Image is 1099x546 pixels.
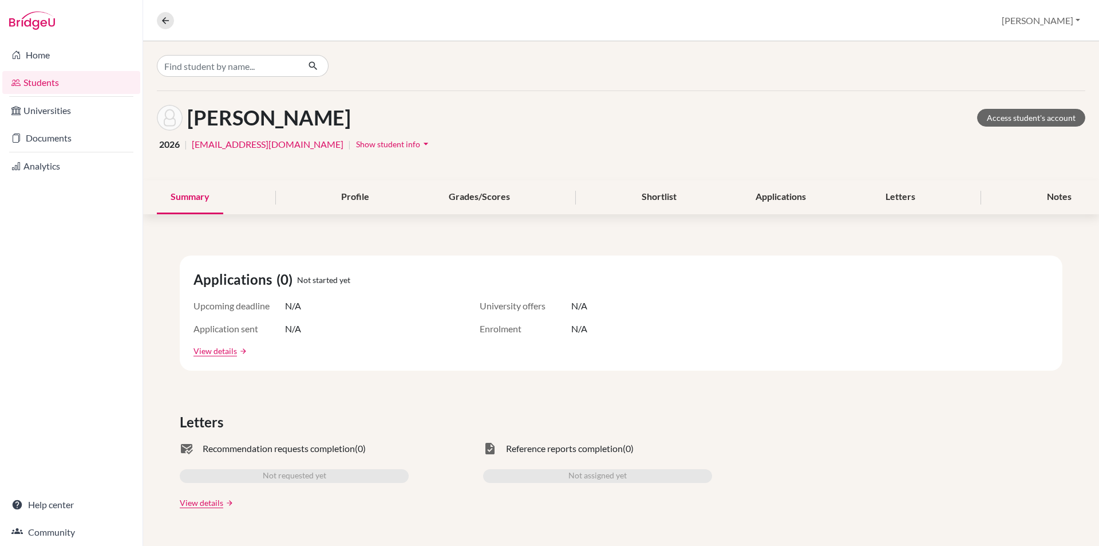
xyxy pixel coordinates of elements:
div: Notes [1033,180,1085,214]
span: (0) [623,442,634,455]
i: arrow_drop_down [420,138,432,150]
span: Upcoming deadline [193,299,285,313]
span: Letters [180,412,228,433]
a: Help center [2,493,140,516]
button: Show student infoarrow_drop_down [355,135,432,153]
a: Home [2,44,140,66]
img: Bridge-U [9,11,55,30]
div: Summary [157,180,223,214]
span: N/A [571,299,587,313]
span: Not started yet [297,274,350,286]
a: Community [2,521,140,544]
span: Not requested yet [263,469,326,483]
span: University offers [480,299,571,313]
div: Letters [872,180,929,214]
a: Access student's account [977,109,1085,127]
img: Prathyush Thankachan's avatar [157,105,183,131]
span: Application sent [193,322,285,336]
a: arrow_forward [223,499,234,507]
span: task [483,442,497,455]
a: View details [180,497,223,509]
span: Show student info [356,139,420,149]
span: Enrolment [480,322,571,336]
a: Universities [2,99,140,122]
div: Shortlist [628,180,690,214]
span: (0) [355,442,366,455]
span: Recommendation requests completion [203,442,355,455]
input: Find student by name... [157,55,299,77]
span: Applications [193,269,276,290]
span: N/A [285,299,301,313]
span: 2026 [159,138,180,151]
span: N/A [571,322,587,336]
span: (0) [276,269,297,290]
h1: [PERSON_NAME] [187,105,351,130]
div: Profile [327,180,383,214]
a: Students [2,71,140,94]
span: N/A [285,322,301,336]
span: | [184,138,187,151]
a: Documents [2,127,140,150]
button: [PERSON_NAME] [997,10,1085,32]
a: [EMAIL_ADDRESS][DOMAIN_NAME] [192,138,343,151]
span: Reference reports completion [506,442,623,455]
span: | [348,138,351,151]
span: mark_email_read [180,442,193,455]
a: Analytics [2,155,140,178]
a: arrow_forward [237,347,247,355]
div: Grades/Scores [435,180,524,214]
a: View details [193,345,237,357]
span: Not assigned yet [568,469,627,483]
div: Applications [742,180,820,214]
